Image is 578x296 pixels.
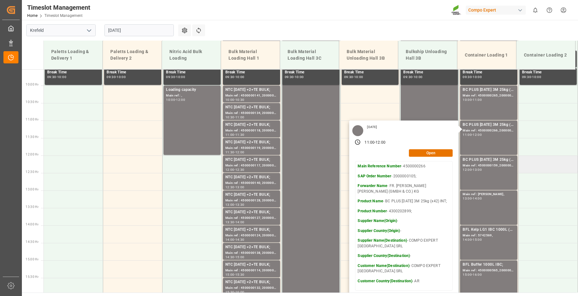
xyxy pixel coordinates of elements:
span: 13:30 Hr [26,205,38,209]
strong: Product Name [358,199,383,203]
div: Main ref : 4500000266, 2000000105; [463,128,515,133]
div: 13:00 [463,197,472,200]
strong: Supplier Name(Destination) [358,238,407,243]
div: 11:30 [235,133,244,136]
div: Break Time [107,69,159,76]
div: NTC [DATE] +2+TE BULK; [225,209,278,215]
div: Main ref : 4500000138, 2000000058; [225,250,278,256]
div: BC PLUS [DATE] 3M 25kg (x42) WW; [463,157,515,163]
div: 10:00 [166,98,175,101]
div: Main ref : 4500000114, 2000000058; [225,268,278,273]
div: Main ref : [PERSON_NAME], [463,192,515,197]
div: 10:00 [473,76,482,78]
div: 10:00 [57,76,66,78]
div: 11:00 [225,133,234,136]
div: Break Time [463,69,515,76]
div: Bulkship Unloading Hall 3B [403,46,452,64]
div: Main ref : 4500000127, 2000000058; [225,215,278,221]
div: - [175,76,176,78]
div: Main ref : 5742569, [463,233,515,238]
input: DD.MM.YYYY [104,24,174,36]
div: 12:00 [176,98,185,101]
div: 14:00 [235,221,244,224]
div: Main ref : 4500000117, 2000000058; [225,163,278,168]
div: NTC [DATE] +2+TE BULK; [225,227,278,233]
strong: Customer Country(Destination) [358,279,412,283]
div: Main ref : 4500000132, 2000000058; [225,285,278,291]
div: Break Time [166,69,218,76]
span: 12:00 Hr [26,153,38,156]
div: 10:00 [117,76,126,78]
div: 10:00 [235,76,244,78]
div: Main ref : 4500000128, 2000000058; [225,198,278,203]
div: 10:00 [414,76,423,78]
div: Paletts Loading & Delivery 2 [108,46,157,64]
div: [DATE] [365,125,379,129]
div: Main ref : 4500000141, 2000000058; [225,93,278,98]
div: 10:30 [225,116,234,119]
div: - [472,76,473,78]
div: NTC [DATE] +2+TE BULK; [225,279,278,285]
div: Main ref : 4500000142, 2000000058; [225,41,278,46]
div: 12:00 [463,168,472,171]
div: - [472,98,473,101]
div: 11:00 [235,116,244,119]
p: - 4300202899; [358,209,450,214]
div: Main ref : 4500000265, 2000000105; [463,93,515,98]
div: 14:30 [235,238,244,241]
div: 15:00 [225,273,234,276]
div: NTC [DATE] +2+TE BULK; [225,262,278,268]
div: - [374,140,375,146]
img: Screenshot%202023-09-29%20at%2010.02.21.png_1712312052.png [451,5,461,16]
div: 13:30 [235,203,244,206]
p: - [358,218,450,224]
div: Main ref : , [166,93,218,98]
div: 09:30 [107,76,116,78]
button: Compo Expert [466,4,528,16]
strong: Supplier Country(Origin) [358,229,400,233]
div: Container Loading 1 [462,49,511,61]
div: 14:00 [473,197,482,200]
p: - AR [358,279,450,284]
div: 10:00 [532,76,541,78]
button: open menu [84,26,93,35]
div: 12:30 [225,186,234,189]
div: NTC [DATE] +2+TE BULK; [225,139,278,146]
span: 11:30 Hr [26,135,38,139]
div: Break Time [285,69,337,76]
div: BFL Buffer 1000L IBC; [463,262,515,268]
span: 14:00 Hr [26,223,38,226]
strong: Forwarder Name [358,184,387,188]
div: 13:00 [225,203,234,206]
div: - [472,273,473,276]
div: - [472,168,473,171]
p: - COMPO EXPERT [GEOGRAPHIC_DATA] SRL [358,263,450,274]
div: Paletts Loading & Delivery 1 [49,46,98,64]
div: 12:00 [225,168,234,171]
div: 09:30 [47,76,56,78]
div: BC PLUS [DATE] 3M 25kg (x42) INT; [463,87,515,93]
div: 09:30 [463,76,472,78]
div: 09:30 [166,76,175,78]
div: 14:00 [225,238,234,241]
div: 11:30 [225,151,234,154]
div: Main ref : 4500000565, 2000000305; [463,268,515,273]
div: 09:30 [403,76,412,78]
div: 09:30 [344,76,353,78]
div: 09:30 [225,76,234,78]
div: - [412,76,413,78]
div: NTC [DATE] +2+TE BULK; [225,104,278,111]
div: 13:00 [235,186,244,189]
strong: SAP Order Number [358,174,391,178]
div: Break Time [344,69,396,76]
div: 16:00 [473,273,482,276]
div: Main ref : 4500000134, 2000000058; [225,111,278,116]
div: 15:30 [235,273,244,276]
div: Break Time [225,69,278,76]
